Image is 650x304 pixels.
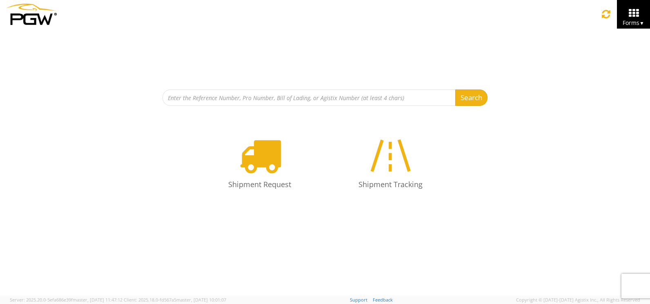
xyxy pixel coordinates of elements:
[329,126,452,201] a: Shipment Tracking
[176,297,226,303] span: master, [DATE] 10:01:07
[6,4,57,25] img: pgw-form-logo-1aaa8060b1cc70fad034.png
[639,20,644,27] span: ▼
[198,126,321,201] a: Shipment Request
[623,19,644,27] span: Forms
[124,297,226,303] span: Client: 2025.18.0-fd567a5
[350,297,367,303] a: Support
[337,181,443,189] h4: Shipment Tracking
[516,297,640,303] span: Copyright © [DATE]-[DATE] Agistix Inc., All Rights Reserved
[10,297,122,303] span: Server: 2025.20.0-5efa686e39f
[207,181,313,189] h4: Shipment Request
[455,89,487,106] button: Search
[162,89,456,106] input: Enter the Reference Number, Pro Number, Bill of Lading, or Agistix Number (at least 4 chars)
[373,297,393,303] a: Feedback
[73,297,122,303] span: master, [DATE] 11:47:12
